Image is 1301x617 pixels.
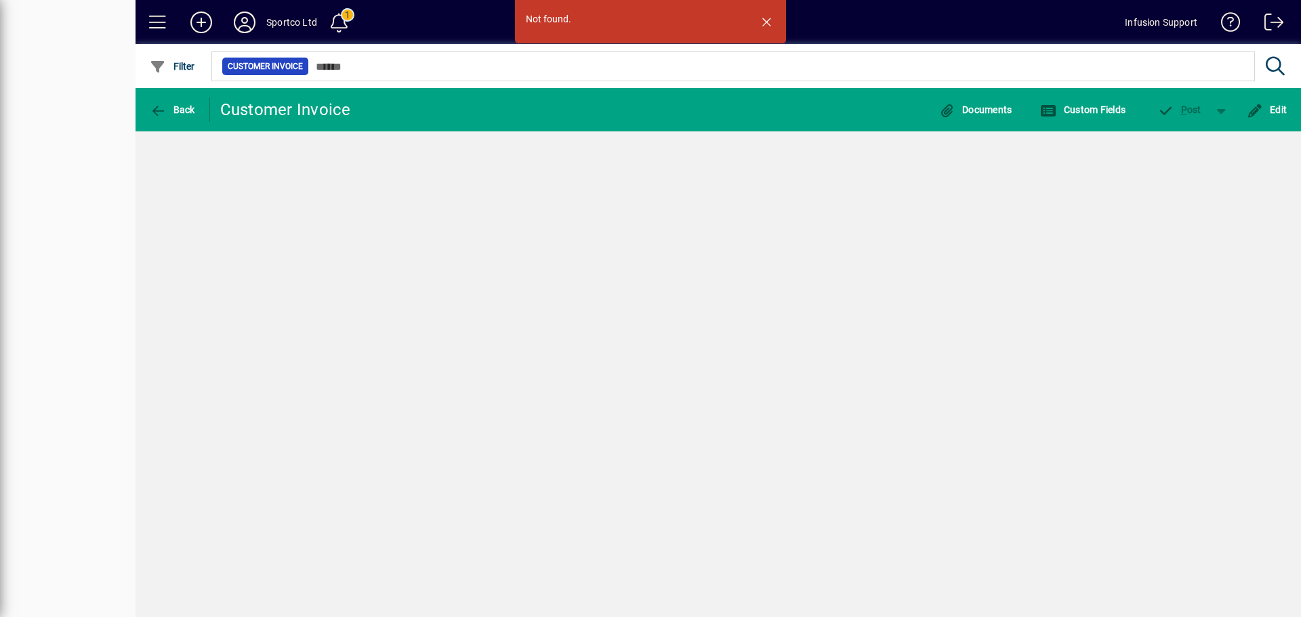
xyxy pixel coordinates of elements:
[939,104,1012,115] span: Documents
[266,12,317,33] div: Sportco Ltd
[180,10,223,35] button: Add
[146,54,199,79] button: Filter
[936,98,1016,122] button: Documents
[1254,3,1284,47] a: Logout
[1157,104,1201,115] span: ost
[1125,12,1197,33] div: Infusion Support
[1040,104,1126,115] span: Custom Fields
[220,99,351,121] div: Customer Invoice
[223,10,266,35] button: Profile
[228,60,303,73] span: Customer Invoice
[136,98,210,122] app-page-header-button: Back
[1181,104,1187,115] span: P
[1037,98,1129,122] button: Custom Fields
[1247,104,1287,115] span: Edit
[1151,98,1208,122] button: Post
[1211,3,1241,47] a: Knowledge Base
[150,104,195,115] span: Back
[1243,98,1291,122] button: Edit
[150,61,195,72] span: Filter
[146,98,199,122] button: Back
